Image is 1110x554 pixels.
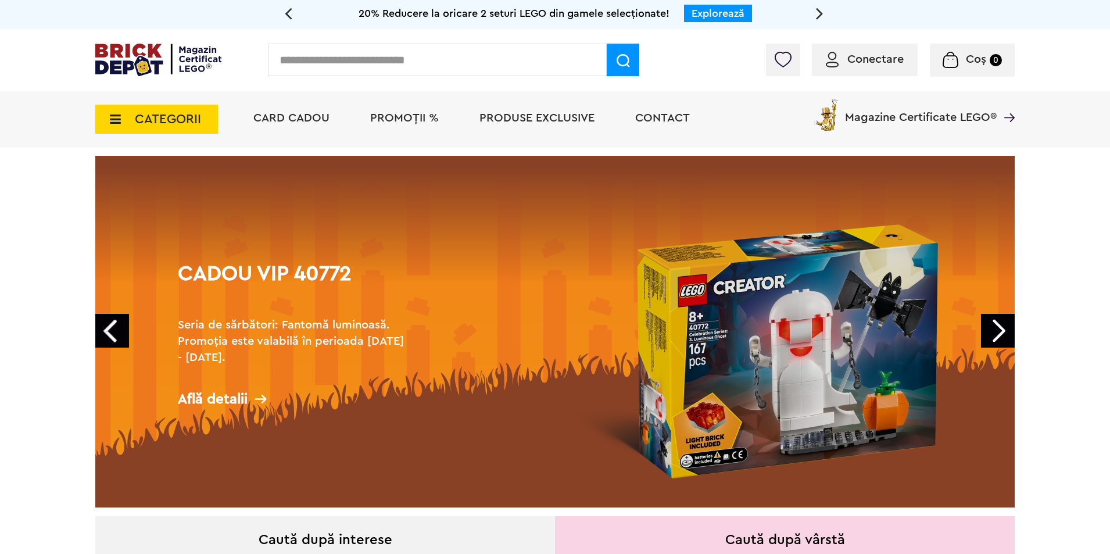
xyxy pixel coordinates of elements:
[990,54,1002,66] small: 0
[370,112,439,124] a: PROMOȚII %
[95,156,1015,507] a: Cadou VIP 40772Seria de sărbători: Fantomă luminoasă. Promoția este valabilă în perioada [DATE] -...
[997,96,1015,108] a: Magazine Certificate LEGO®
[95,314,129,348] a: Prev
[845,96,997,123] span: Magazine Certificate LEGO®
[178,392,410,406] div: Află detalii
[966,53,986,65] span: Coș
[135,113,201,126] span: CATEGORII
[479,112,595,124] a: Produse exclusive
[359,8,669,19] span: 20% Reducere la oricare 2 seturi LEGO din gamele selecționate!
[178,263,410,305] h1: Cadou VIP 40772
[847,53,904,65] span: Conectare
[981,314,1015,348] a: Next
[826,53,904,65] a: Conectare
[635,112,690,124] a: Contact
[178,317,410,366] h2: Seria de sărbători: Fantomă luminoasă. Promoția este valabilă în perioada [DATE] - [DATE].
[692,8,744,19] a: Explorează
[253,112,330,124] a: Card Cadou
